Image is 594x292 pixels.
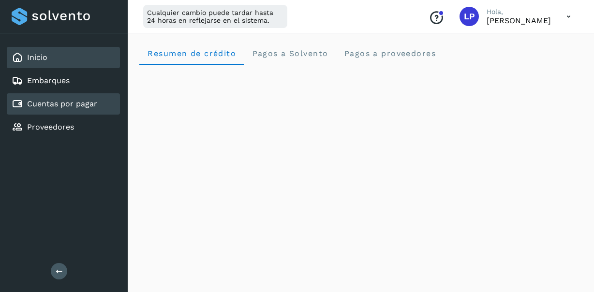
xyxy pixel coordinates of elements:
[27,122,74,131] a: Proveedores
[7,93,120,115] div: Cuentas por pagar
[27,76,70,85] a: Embarques
[487,16,551,25] p: Luz Pérez
[252,49,328,58] span: Pagos a Solvento
[7,117,120,138] div: Proveedores
[147,49,236,58] span: Resumen de crédito
[7,47,120,68] div: Inicio
[27,53,47,62] a: Inicio
[7,70,120,91] div: Embarques
[143,5,287,28] div: Cualquier cambio puede tardar hasta 24 horas en reflejarse en el sistema.
[27,99,97,108] a: Cuentas por pagar
[343,49,436,58] span: Pagos a proveedores
[487,8,551,16] p: Hola,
